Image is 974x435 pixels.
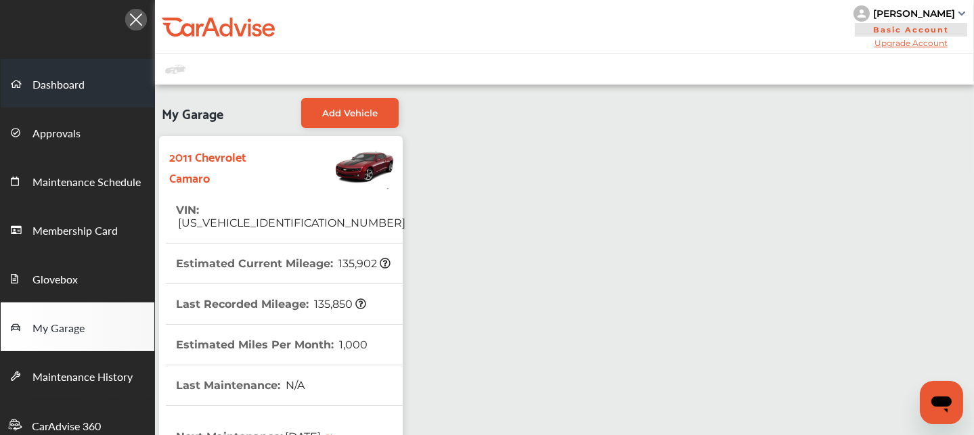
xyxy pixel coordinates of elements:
[32,174,141,191] span: Maintenance Schedule
[1,59,154,108] a: Dashboard
[1,205,154,254] a: Membership Card
[1,351,154,400] a: Maintenance History
[32,320,85,338] span: My Garage
[169,145,289,187] strong: 2011 Chevrolet Camaro
[162,98,223,128] span: My Garage
[312,298,366,311] span: 135,850
[32,76,85,94] span: Dashboard
[176,190,405,243] th: VIN :
[855,23,967,37] span: Basic Account
[1,254,154,302] a: Glovebox
[176,244,391,283] th: Estimated Current Mileage :
[873,7,955,20] div: [PERSON_NAME]
[289,143,396,190] img: Vehicle
[1,302,154,351] a: My Garage
[337,338,368,351] span: 1,000
[32,271,78,289] span: Glovebox
[176,365,305,405] th: Last Maintenance :
[336,257,391,270] span: 135,902
[176,325,368,365] th: Estimated Miles Per Month :
[301,98,399,128] a: Add Vehicle
[958,12,965,16] img: sCxJUJ+qAmfqhQGDUl18vwLg4ZYJ6CxN7XmbOMBAAAAAElFTkSuQmCC
[284,379,305,392] span: N/A
[176,284,366,324] th: Last Recorded Mileage :
[1,108,154,156] a: Approvals
[165,61,185,78] img: placeholder_car.fcab19be.svg
[32,223,118,240] span: Membership Card
[854,38,969,48] span: Upgrade Account
[32,369,133,386] span: Maintenance History
[125,9,147,30] img: Icon.5fd9dcc7.svg
[1,156,154,205] a: Maintenance Schedule
[32,125,81,143] span: Approvals
[920,381,963,424] iframe: Button to launch messaging window
[854,5,870,22] img: knH8PDtVvWoAbQRylUukY18CTiRevjo20fAtgn5MLBQj4uumYvk2MzTtcAIzfGAtb1XOLVMAvhLuqoNAbL4reqehy0jehNKdM...
[322,108,378,118] span: Add Vehicle
[176,216,405,229] span: [US_VEHICLE_IDENTIFICATION_NUMBER]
